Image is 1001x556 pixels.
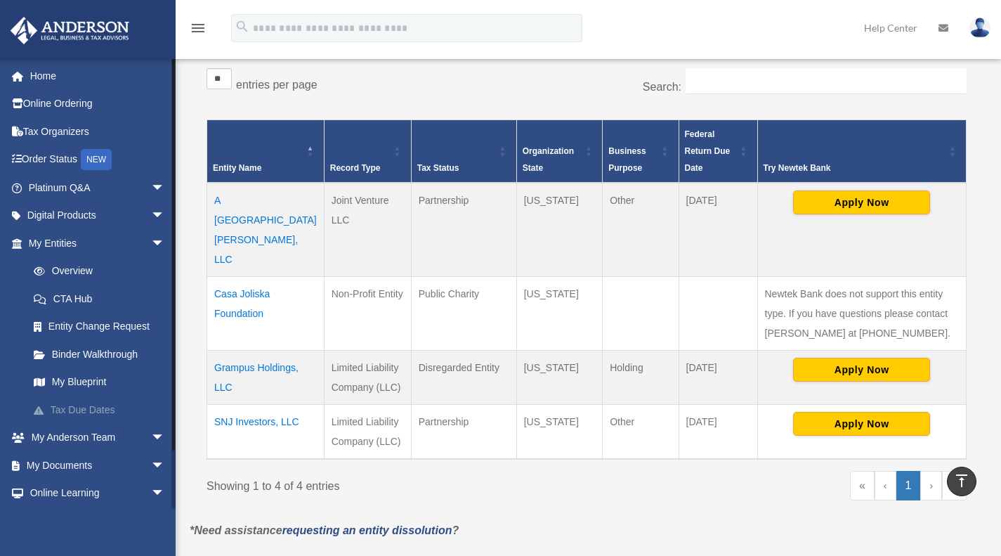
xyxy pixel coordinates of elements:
[213,163,261,173] span: Entity Name
[324,351,411,405] td: Limited Liability Company (LLC)
[793,190,930,214] button: Apply Now
[417,163,459,173] span: Tax Status
[523,146,574,173] span: Organization State
[151,174,179,202] span: arrow_drop_down
[685,129,731,173] span: Federal Return Due Date
[603,120,679,183] th: Business Purpose: Activate to sort
[603,351,679,405] td: Holding
[516,351,602,405] td: [US_STATE]
[151,451,179,480] span: arrow_drop_down
[151,424,179,453] span: arrow_drop_down
[793,412,930,436] button: Apply Now
[236,79,318,91] label: entries per page
[235,19,250,34] i: search
[10,507,186,535] a: Billingarrow_drop_down
[608,146,646,173] span: Business Purpose
[324,405,411,460] td: Limited Liability Company (LLC)
[282,524,452,536] a: requesting an entity dissolution
[411,120,516,183] th: Tax Status: Activate to sort
[411,277,516,351] td: Public Charity
[516,120,602,183] th: Organization State: Activate to sort
[516,405,602,460] td: [US_STATE]
[793,358,930,382] button: Apply Now
[324,120,411,183] th: Record Type: Activate to sort
[324,183,411,277] td: Joint Venture LLC
[151,479,179,508] span: arrow_drop_down
[10,424,186,452] a: My Anderson Teamarrow_drop_down
[757,277,967,351] td: Newtek Bank does not support this entity type. If you have questions please contact [PERSON_NAME]...
[207,471,576,496] div: Showing 1 to 4 of 4 entries
[757,120,967,183] th: Try Newtek Bank : Activate to sort
[953,472,970,489] i: vertical_align_top
[947,467,976,496] a: vertical_align_top
[679,183,757,277] td: [DATE]
[10,174,186,202] a: Platinum Q&Aarrow_drop_down
[679,405,757,460] td: [DATE]
[920,471,942,500] a: Next
[516,183,602,277] td: [US_STATE]
[20,368,186,396] a: My Blueprint
[10,229,186,257] a: My Entitiesarrow_drop_down
[151,202,179,231] span: arrow_drop_down
[151,507,179,536] span: arrow_drop_down
[10,90,186,118] a: Online Ordering
[207,351,325,405] td: Grampus Holdings, LLC
[10,117,186,146] a: Tax Organizers
[679,120,757,183] th: Federal Return Due Date: Activate to sort
[603,183,679,277] td: Other
[10,202,186,230] a: Digital Productsarrow_drop_down
[10,62,186,90] a: Home
[207,277,325,351] td: Casa Joliska Foundation
[896,471,921,500] a: 1
[603,405,679,460] td: Other
[190,524,459,536] em: *Need assistance ?
[969,18,990,38] img: User Pic
[207,405,325,460] td: SNJ Investors, LLC
[10,451,186,479] a: My Documentsarrow_drop_down
[10,479,186,507] a: Online Learningarrow_drop_down
[81,149,112,170] div: NEW
[190,20,207,37] i: menu
[20,396,186,424] a: Tax Due Dates
[20,340,186,368] a: Binder Walkthrough
[679,351,757,405] td: [DATE]
[207,120,325,183] th: Entity Name: Activate to invert sorting
[324,277,411,351] td: Non-Profit Entity
[942,471,967,500] a: Last
[6,17,133,44] img: Anderson Advisors Platinum Portal
[764,160,946,176] div: Try Newtek Bank
[10,146,186,174] a: Order StatusNEW
[151,229,179,258] span: arrow_drop_down
[20,285,186,313] a: CTA Hub
[411,183,516,277] td: Partnership
[850,471,875,500] a: First
[190,25,207,37] a: menu
[207,183,325,277] td: A [GEOGRAPHIC_DATA][PERSON_NAME], LLC
[20,313,186,341] a: Entity Change Request
[643,81,681,93] label: Search:
[875,471,896,500] a: Previous
[20,257,179,285] a: Overview
[411,405,516,460] td: Partnership
[516,277,602,351] td: [US_STATE]
[330,163,381,173] span: Record Type
[411,351,516,405] td: Disregarded Entity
